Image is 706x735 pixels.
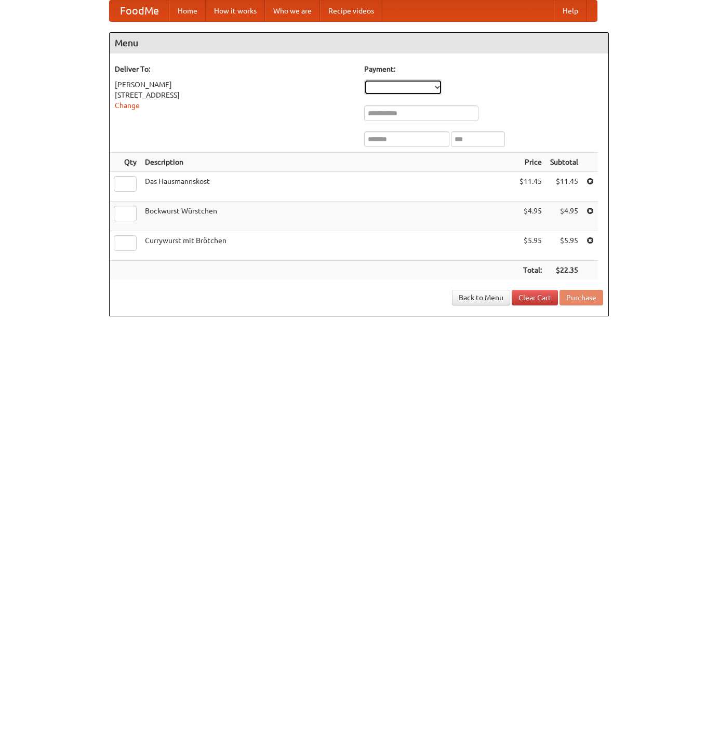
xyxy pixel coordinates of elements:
[515,153,546,172] th: Price
[141,202,515,231] td: Bockwurst Würstchen
[320,1,382,21] a: Recipe videos
[546,153,582,172] th: Subtotal
[115,90,354,100] div: [STREET_ADDRESS]
[546,172,582,202] td: $11.45
[515,261,546,280] th: Total:
[110,153,141,172] th: Qty
[364,64,603,74] h5: Payment:
[141,153,515,172] th: Description
[515,172,546,202] td: $11.45
[141,231,515,261] td: Currywurst mit Brötchen
[169,1,206,21] a: Home
[110,33,608,54] h4: Menu
[546,202,582,231] td: $4.95
[115,64,354,74] h5: Deliver To:
[452,290,510,305] a: Back to Menu
[515,231,546,261] td: $5.95
[546,231,582,261] td: $5.95
[110,1,169,21] a: FoodMe
[546,261,582,280] th: $22.35
[265,1,320,21] a: Who we are
[560,290,603,305] button: Purchase
[515,202,546,231] td: $4.95
[115,101,140,110] a: Change
[141,172,515,202] td: Das Hausmannskost
[115,79,354,90] div: [PERSON_NAME]
[554,1,587,21] a: Help
[512,290,558,305] a: Clear Cart
[206,1,265,21] a: How it works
